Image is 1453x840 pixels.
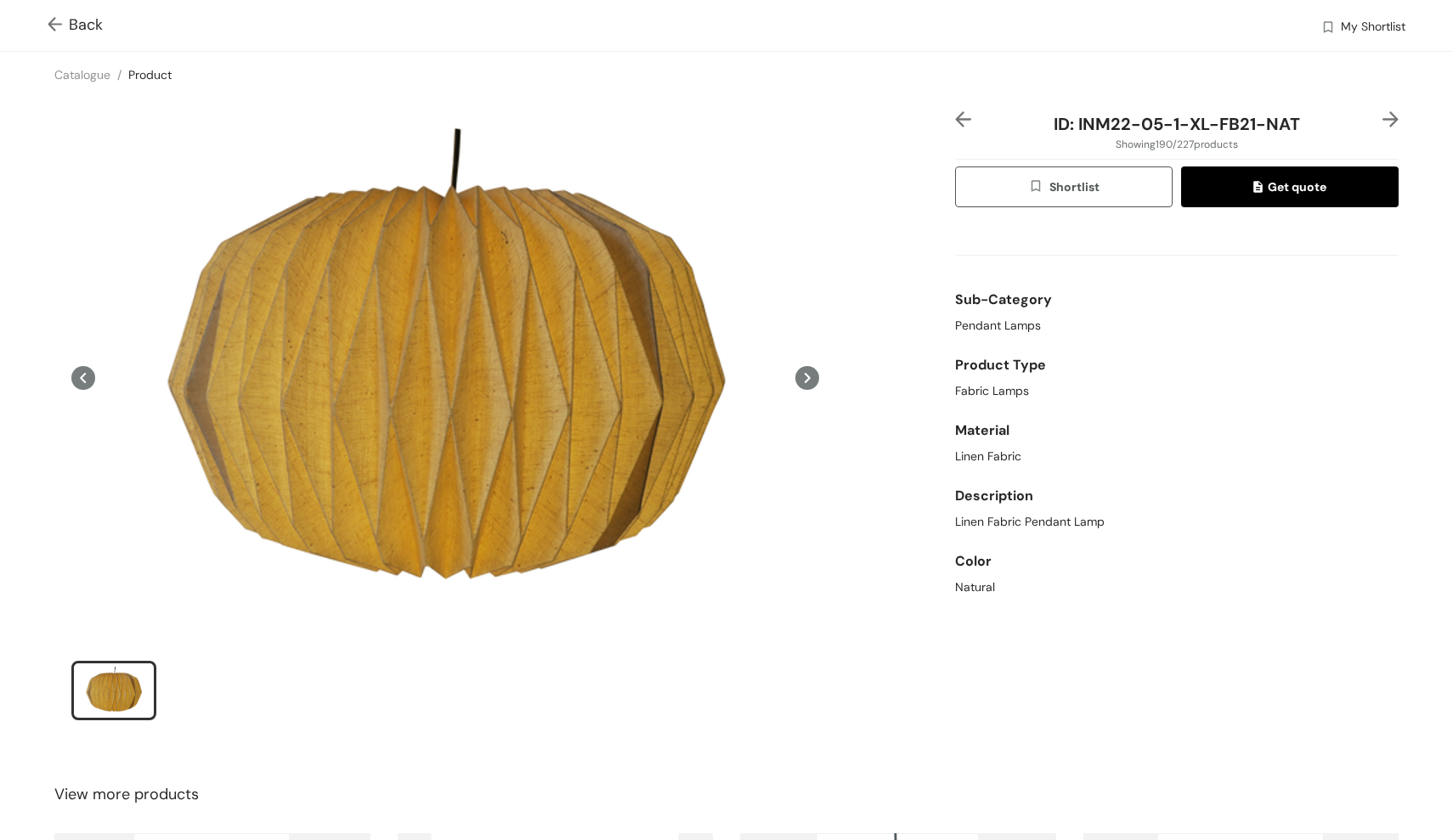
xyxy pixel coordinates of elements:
[955,283,1399,317] div: Sub-Category
[1181,166,1399,207] button: quoteGet quote
[1028,178,1099,197] span: Shortlist
[955,544,1399,578] div: Color
[1341,18,1405,38] span: My Shortlist
[955,479,1399,513] div: Description
[955,166,1173,207] button: wishlistShortlist
[48,14,103,37] span: Back
[955,317,1399,335] div: Pendant Lamps
[48,17,69,35] img: Go back
[71,661,156,720] li: slide item 1
[955,448,1399,465] div: Linen Fabric
[955,578,1399,596] div: Natural
[1054,113,1300,135] span: ID: INM22-05-1-XL-FB21-NAT
[128,67,172,82] a: Product
[1382,111,1399,127] img: right
[955,111,971,127] img: left
[1116,137,1238,152] span: Showing 190 / 227 products
[1320,20,1336,37] img: wishlist
[1028,178,1049,197] img: wishlist
[955,414,1399,448] div: Material
[117,67,122,82] span: /
[1253,181,1268,196] img: quote
[955,382,1399,400] div: Fabric Lamps
[955,348,1399,382] div: Product Type
[54,783,199,806] span: View more products
[54,67,110,82] a: Catalogue
[1253,178,1326,196] span: Get quote
[955,513,1105,531] span: Linen Fabric Pendant Lamp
